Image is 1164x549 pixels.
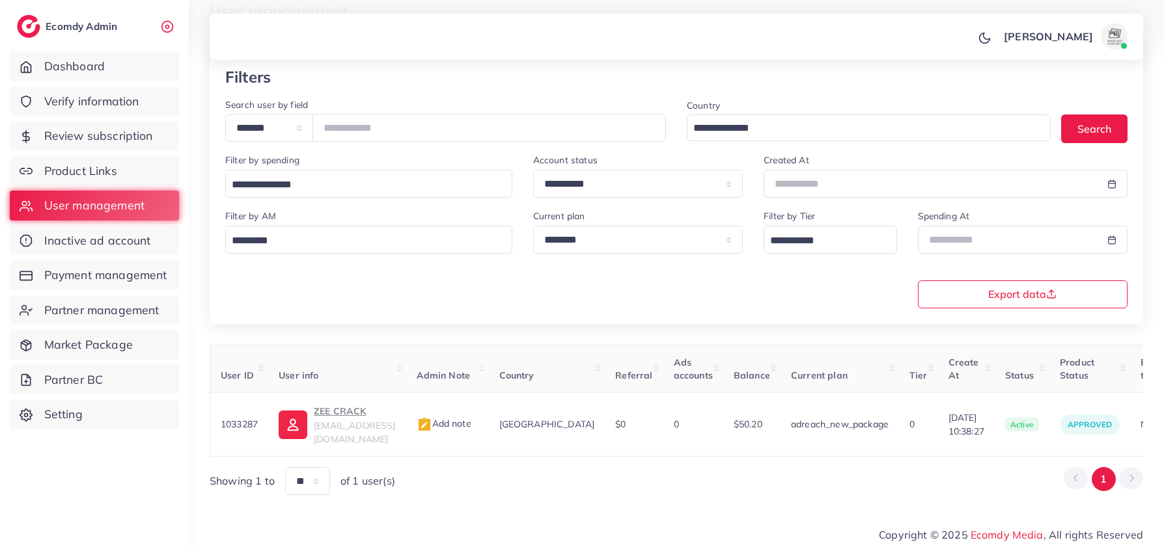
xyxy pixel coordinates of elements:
span: User management [44,197,145,214]
label: Account status [533,154,598,167]
a: Partner management [10,295,179,325]
input: Search for option [227,231,495,251]
span: Dashboard [44,58,105,75]
span: Setting [44,406,83,423]
label: Filter by spending [225,154,299,167]
span: , All rights Reserved [1044,527,1143,542]
span: Partner management [44,302,159,319]
span: approved [1068,420,1112,429]
button: Go to page 1 [1092,467,1116,491]
div: Search for option [225,226,512,254]
span: [EMAIL_ADDRESS][DOMAIN_NAME] [314,420,395,444]
span: Copyright © 2025 [879,527,1143,542]
span: 0 [674,418,679,430]
span: Tier [909,369,928,381]
h2: Ecomdy Admin [46,20,120,33]
img: avatar [1102,23,1128,49]
span: active [1005,418,1039,432]
a: Partner BC [10,365,179,395]
a: User management [10,191,179,221]
span: $50.20 [734,418,762,430]
span: Export data [988,289,1057,299]
input: Search for option [689,118,1034,139]
a: Market Package [10,330,179,360]
label: Search user by field [225,98,308,111]
span: Verify information [44,93,139,110]
a: Payment management [10,260,179,290]
label: Created At [764,154,809,167]
span: $0 [615,418,626,430]
a: Dashboard [10,51,179,81]
a: Inactive ad account [10,226,179,256]
img: logo [17,15,40,38]
span: Product Links [44,163,117,180]
span: Showing 1 to [210,474,275,489]
label: Filter by Tier [764,209,815,222]
div: Search for option [764,226,896,254]
span: Add note [417,418,471,429]
span: Status [1005,369,1034,381]
span: Country [499,369,534,381]
img: admin_note.cdd0b510.svg [417,417,432,433]
span: N/A [1141,418,1156,430]
a: Product Links [10,156,179,186]
span: 0 [909,418,915,430]
a: Review subscription [10,121,179,151]
a: ZEE CRACK[EMAIL_ADDRESS][DOMAIN_NAME] [279,403,395,446]
span: Review subscription [44,127,153,144]
label: Filter by AM [225,209,276,222]
span: Admin Note [417,369,471,381]
p: ZEE CRACK [314,403,395,419]
span: Referral [615,369,652,381]
span: Current plan [791,369,848,381]
a: Setting [10,399,179,429]
button: Export data [918,280,1128,308]
h3: Filters [225,68,271,87]
ul: Pagination [1064,467,1143,491]
span: [DATE] 10:38:27 [949,411,984,438]
span: Inactive ad account [44,232,151,249]
span: Product Status [1060,356,1094,381]
a: Ecomdy Media [971,528,1044,541]
span: User ID [221,369,254,381]
span: Partner BC [44,371,104,388]
button: Search [1061,114,1128,142]
span: Market Package [44,336,133,353]
label: Country [687,99,720,112]
span: Balance [734,369,770,381]
a: [PERSON_NAME]avatar [997,23,1133,49]
div: Search for option [687,114,1051,141]
p: [PERSON_NAME] [1004,29,1093,44]
input: Search for option [227,175,495,195]
label: Spending At [918,209,970,222]
div: Search for option [225,170,512,198]
span: Payment management [44,267,167,284]
span: Create At [949,356,979,381]
span: [GEOGRAPHIC_DATA] [499,418,595,430]
span: adreach_new_package [791,418,889,430]
a: logoEcomdy Admin [17,15,120,38]
a: Verify information [10,87,179,116]
label: Current plan [533,209,585,222]
span: Ads accounts [674,356,713,381]
span: User info [279,369,318,381]
span: of 1 user(s) [340,474,395,489]
img: ic-user-info.36bf1079.svg [279,410,307,439]
span: 1033287 [221,418,258,430]
input: Search for option [766,231,880,251]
